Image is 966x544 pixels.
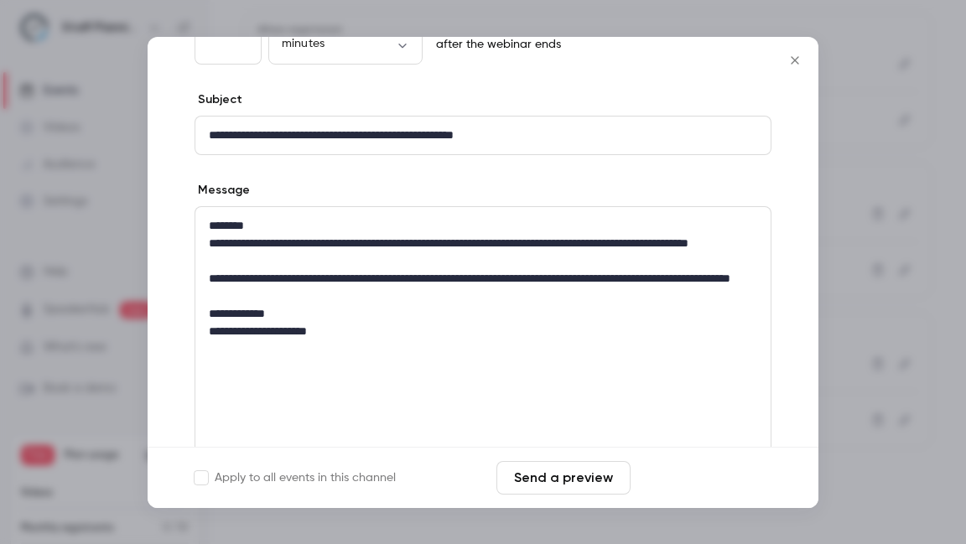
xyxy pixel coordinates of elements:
[195,469,396,486] label: Apply to all events in this channel
[195,182,250,199] label: Message
[778,44,812,77] button: Close
[195,207,771,350] div: editor
[195,117,771,154] div: editor
[496,461,631,495] button: Send a preview
[195,91,242,108] label: Subject
[429,36,561,53] p: after the webinar ends
[637,461,771,495] button: Save changes
[268,35,423,52] div: minutes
